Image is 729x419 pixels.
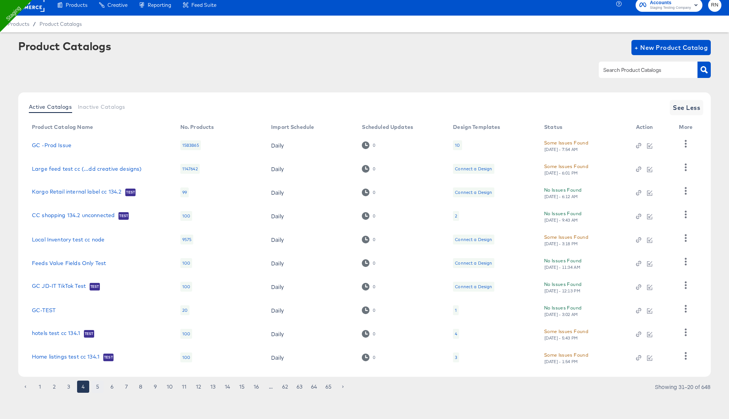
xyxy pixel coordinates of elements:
[32,189,121,196] a: Kargo Retail internal label cc 134.2
[455,236,492,243] div: Connect a Design
[673,121,702,133] th: More
[8,21,29,27] span: Products
[544,162,588,170] div: Some Issues Found
[711,1,718,10] span: RN
[630,121,673,133] th: Action
[236,381,248,393] button: Go to page 15
[32,330,80,338] a: hotels test cc 134.1
[164,381,176,393] button: Go to page 10
[453,329,459,339] div: 4
[362,236,375,243] div: 0
[544,162,588,176] button: Some Issues Found[DATE] - 6:01 PM
[362,259,375,267] div: 0
[544,147,578,152] div: [DATE] - 7:54 AM
[221,381,234,393] button: Go to page 14
[125,189,136,195] span: Test
[634,42,708,53] span: + New Product Catalog
[544,327,588,335] div: Some Issues Found
[107,2,128,8] span: Creative
[455,284,492,290] div: Connect a Design
[84,331,94,337] span: Test
[602,66,683,75] input: Search Product Catalogs
[48,381,60,393] button: Go to page 2
[106,381,118,393] button: Go to page 6
[372,284,376,289] div: 0
[63,381,75,393] button: Go to page 3
[18,40,111,52] div: Product Catalogs
[29,104,72,110] span: Active Catalogs
[455,260,492,266] div: Connect a Design
[544,139,588,152] button: Some Issues Found[DATE] - 7:54 AM
[180,211,192,221] div: 100
[180,258,192,268] div: 100
[265,228,356,251] td: Daily
[178,381,190,393] button: Go to page 11
[455,213,457,219] div: 2
[32,212,115,220] a: CC shopping 134.2 unconnected
[453,124,500,130] div: Design Templates
[180,140,201,150] div: 1583865
[180,282,192,292] div: 100
[453,211,459,221] div: 2
[362,354,375,361] div: 0
[453,164,494,174] div: Connect a Design
[32,142,71,148] a: GC -Prod Issue
[180,352,192,362] div: 100
[362,283,375,290] div: 0
[455,331,457,337] div: 4
[250,381,262,393] button: Go to page 16
[180,187,189,197] div: 99
[103,354,114,360] span: Test
[544,170,578,176] div: [DATE] - 6:01 PM
[265,133,356,157] td: Daily
[118,213,129,219] span: Test
[32,354,99,361] a: Home listings test cc 134.1
[372,260,376,266] div: 0
[180,164,200,174] div: 1147642
[90,284,100,290] span: Test
[322,381,335,393] button: Go to page 65
[544,241,578,246] div: [DATE] - 3:18 PM
[544,139,588,147] div: Some Issues Found
[279,381,291,393] button: Go to page 62
[650,5,691,11] span: Staging Testing Company
[538,121,630,133] th: Status
[544,233,588,241] div: Some Issues Found
[265,157,356,181] td: Daily
[655,384,711,389] div: Showing 31–20 of 648
[135,381,147,393] button: Go to page 8
[77,381,89,393] button: page 4
[372,166,376,171] div: 0
[544,351,588,359] div: Some Issues Found
[670,100,703,115] button: See Less
[180,235,194,244] div: 9575
[180,329,192,339] div: 100
[265,275,356,298] td: Daily
[544,327,588,341] button: Some Issues Found[DATE] - 5:43 PM
[453,258,494,268] div: Connect a Design
[362,141,375,149] div: 0
[265,181,356,204] td: Daily
[372,190,376,195] div: 0
[455,142,460,148] div: 10
[265,251,356,275] td: Daily
[372,331,376,336] div: 0
[148,2,171,8] span: Reporting
[337,381,349,393] button: Go to next page
[32,236,104,243] a: Local Inventory test cc node
[544,359,578,364] div: [DATE] - 1:54 PM
[455,307,457,313] div: 1
[453,282,494,292] div: Connect a Design
[265,204,356,228] td: Daily
[32,124,93,130] div: Product Catalog Name
[453,352,459,362] div: 3
[193,381,205,393] button: Go to page 12
[362,165,375,172] div: 0
[265,322,356,346] td: Daily
[180,124,214,130] div: No. Products
[32,166,142,172] a: Large feed test cc (...dd creative designs)
[362,212,375,219] div: 0
[362,306,375,314] div: 0
[372,143,376,148] div: 0
[191,2,216,8] span: Feed Suite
